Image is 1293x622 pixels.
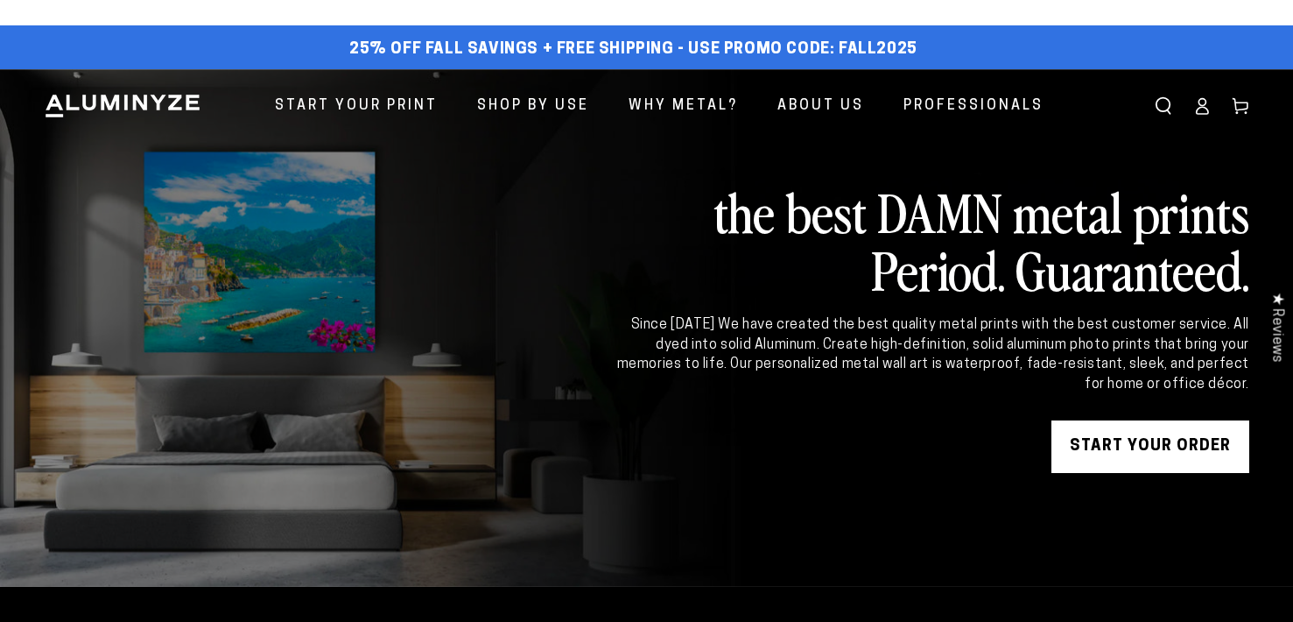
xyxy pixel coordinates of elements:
span: About Us [777,94,864,119]
a: Professionals [890,83,1057,130]
span: Start Your Print [275,94,438,119]
h2: the best DAMN metal prints Period. Guaranteed. [614,182,1249,298]
span: Professionals [903,94,1044,119]
summary: Search our site [1144,87,1183,125]
div: Since [DATE] We have created the best quality metal prints with the best customer service. All dy... [614,315,1249,394]
span: Shop By Use [477,94,589,119]
span: Why Metal? [629,94,738,119]
img: Aluminyze [44,93,201,119]
a: Start Your Print [262,83,451,130]
a: About Us [764,83,877,130]
a: Why Metal? [615,83,751,130]
a: Shop By Use [464,83,602,130]
div: Click to open Judge.me floating reviews tab [1260,279,1293,376]
a: START YOUR Order [1051,421,1249,473]
span: 25% off FALL Savings + Free Shipping - Use Promo Code: FALL2025 [349,40,917,60]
